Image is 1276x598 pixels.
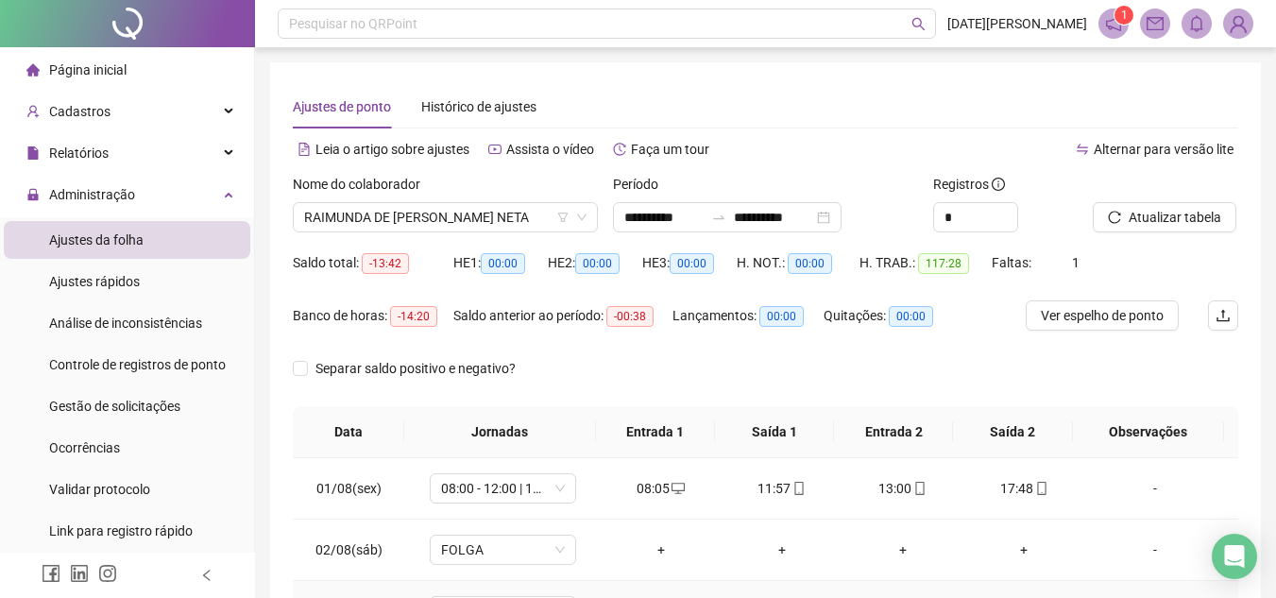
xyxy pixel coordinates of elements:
[1121,9,1128,22] span: 1
[992,255,1034,270] span: Faltas:
[596,406,715,458] th: Entrada 1
[791,482,806,495] span: mobile
[606,306,654,327] span: -00:38
[316,481,382,496] span: 01/08(sex)
[613,143,626,156] span: history
[42,564,60,583] span: facebook
[49,62,127,77] span: Página inicial
[1099,478,1211,499] div: -
[737,539,827,560] div: +
[911,482,927,495] span: mobile
[933,174,1005,195] span: Registros
[49,232,144,248] span: Ajustes da folha
[453,252,548,274] div: HE 1:
[1073,406,1224,458] th: Observações
[858,539,948,560] div: +
[293,252,453,274] div: Saldo total:
[1093,202,1236,232] button: Atualizar tabela
[200,569,213,582] span: left
[1216,308,1231,323] span: upload
[1026,300,1179,331] button: Ver espelho de ponto
[304,203,587,231] span: RAIMUNDA DE JESUS MACEDO NETA
[293,406,404,458] th: Data
[889,306,933,327] span: 00:00
[441,536,565,564] span: FOLGA
[98,564,117,583] span: instagram
[49,440,120,455] span: Ocorrências
[49,145,109,161] span: Relatórios
[362,253,409,274] span: -13:42
[788,253,832,274] span: 00:00
[911,17,926,31] span: search
[918,253,969,274] span: 117:28
[642,252,737,274] div: HE 3:
[1041,305,1164,326] span: Ver espelho de ponto
[834,406,953,458] th: Entrada 2
[1033,482,1048,495] span: mobile
[49,104,111,119] span: Cadastros
[49,274,140,289] span: Ajustes rápidos
[858,478,948,499] div: 13:00
[947,13,1087,34] span: [DATE][PERSON_NAME]
[481,253,525,274] span: 00:00
[49,357,226,372] span: Controle de registros de ponto
[672,305,824,327] div: Lançamentos:
[711,210,726,225] span: swap-right
[453,305,672,327] div: Saldo anterior ao período:
[953,406,1072,458] th: Saída 2
[49,523,193,538] span: Link para registro rápido
[575,253,620,274] span: 00:00
[1094,142,1233,157] span: Alternar para versão lite
[1129,207,1221,228] span: Atualizar tabela
[421,99,536,114] span: Histórico de ajustes
[616,539,706,560] div: +
[1099,539,1211,560] div: -
[992,178,1005,191] span: info-circle
[715,406,834,458] th: Saída 1
[70,564,89,583] span: linkedin
[824,305,956,327] div: Quitações:
[759,306,804,327] span: 00:00
[576,212,587,223] span: down
[315,542,383,557] span: 02/08(sáb)
[978,539,1069,560] div: +
[26,188,40,201] span: lock
[298,143,311,156] span: file-text
[1114,6,1133,25] sup: 1
[308,358,523,379] span: Separar saldo positivo e negativo?
[488,143,502,156] span: youtube
[49,316,202,331] span: Análise de inconsistências
[1088,421,1209,442] span: Observações
[1212,534,1257,579] div: Open Intercom Messenger
[711,210,726,225] span: to
[49,187,135,202] span: Administração
[315,142,469,157] span: Leia o artigo sobre ajustes
[670,482,685,495] span: desktop
[1072,255,1080,270] span: 1
[26,146,40,160] span: file
[49,399,180,414] span: Gestão de solicitações
[441,474,565,503] span: 08:00 - 12:00 | 13:00 - 17:48
[737,478,827,499] div: 11:57
[1076,143,1089,156] span: swap
[293,99,391,114] span: Ajustes de ponto
[548,252,642,274] div: HE 2:
[293,305,453,327] div: Banco de horas:
[859,252,992,274] div: H. TRAB.:
[613,174,671,195] label: Período
[978,478,1069,499] div: 17:48
[616,478,706,499] div: 08:05
[631,142,709,157] span: Faça um tour
[737,252,859,274] div: H. NOT.:
[26,105,40,118] span: user-add
[557,212,569,223] span: filter
[1147,15,1164,32] span: mail
[293,174,433,195] label: Nome do colaborador
[1105,15,1122,32] span: notification
[1108,211,1121,224] span: reload
[670,253,714,274] span: 00:00
[1188,15,1205,32] span: bell
[390,306,437,327] span: -14:20
[26,63,40,77] span: home
[404,406,596,458] th: Jornadas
